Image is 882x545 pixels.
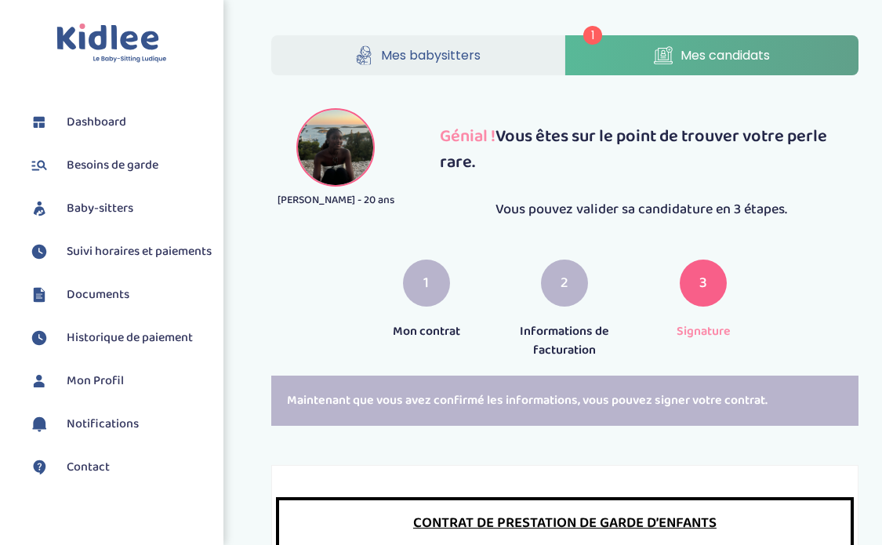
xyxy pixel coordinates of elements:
[27,197,212,220] a: Baby-sitters
[271,35,564,75] a: Mes babysitters
[440,122,495,151] span: Génial !
[67,415,139,434] span: Notifications
[67,156,158,175] span: Besoins de garde
[27,326,212,350] a: Historique de paiement
[67,329,193,347] span: Historique de paiement
[67,285,129,304] span: Documents
[681,45,770,65] span: Mes candidats
[27,369,212,393] a: Mon Profil
[67,242,212,261] span: Suivi horaires et paiements
[27,456,212,479] a: Contact
[646,322,761,341] p: Signature
[27,369,51,393] img: profil.svg
[27,456,51,479] img: contact.svg
[67,113,126,132] span: Dashboard
[565,35,858,75] a: Mes candidats
[507,322,622,360] p: Informations de facturation
[368,322,484,341] p: Mon contrat
[27,240,51,263] img: suivihoraire.svg
[67,458,110,477] span: Contact
[67,372,124,391] span: Mon Profil
[583,26,602,45] span: 1
[67,199,133,218] span: Baby-sitters
[424,199,858,220] p: Vous pouvez valider sa candidature en 3 étapes.
[27,412,212,436] a: Notifications
[561,272,568,295] span: 2
[381,45,481,65] span: Mes babysitters
[27,154,212,177] a: Besoins de garde
[27,240,212,263] a: Suivi horaires et paiements
[423,272,429,295] span: 1
[27,326,51,350] img: suivihoraire.svg
[271,376,858,426] div: Maintenant que vous avez confirmé les informations, vous pouvez signer votre contrat.
[27,283,51,307] img: documents.svg
[27,283,212,307] a: Documents
[56,24,167,64] img: logo.svg
[27,111,212,134] a: Dashboard
[27,197,51,220] img: babysitters.svg
[27,412,51,436] img: notification.svg
[699,272,707,295] span: 3
[271,192,401,209] p: [PERSON_NAME] - 20 ans
[424,124,858,176] p: Vous êtes sur le point de trouver votre perle rare.
[27,111,51,134] img: dashboard.svg
[27,154,51,177] img: besoin.svg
